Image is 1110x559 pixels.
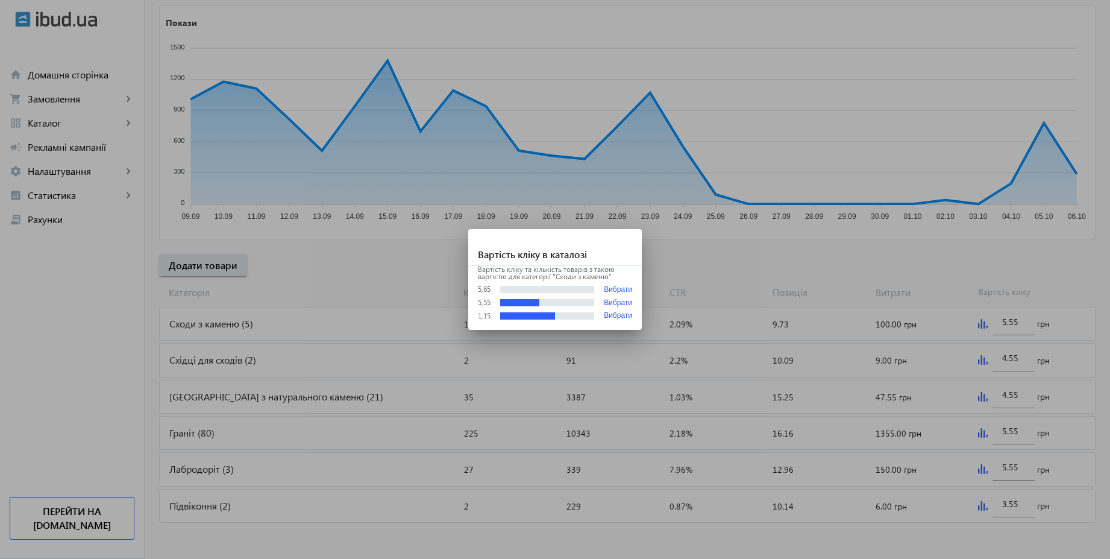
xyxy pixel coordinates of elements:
div: 5,65 [478,286,491,293]
div: 1,15 [478,312,491,320]
p: Вартість кліку та кількість товарів з такою вартістю для категорії "Сходи з каменю" [478,266,632,280]
h1: Вартість кліку в каталозі [468,229,642,266]
button: Вибрати [604,285,632,294]
div: 5,55 [478,299,491,306]
button: Вибрати [604,312,632,320]
button: Вибрати [604,299,632,308]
